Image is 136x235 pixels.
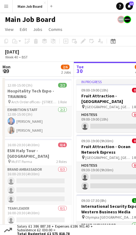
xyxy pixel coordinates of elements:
app-card-role: Exhibition Staff2/212:00-15:00 (3h)[PERSON_NAME][PERSON_NAME] [2,106,72,136]
span: Mon [2,64,11,70]
a: 13 [125,2,133,10]
span: 2/2 [58,83,67,88]
span: 2/6 [61,65,70,69]
span: Comms [49,27,62,32]
span: [GEOGRAPHIC_DATA], [GEOGRAPHIC_DATA] [85,105,132,109]
span: 09:30-19:00 (9h30m) [81,139,113,143]
span: Edit [20,27,27,32]
app-user-avatar: experience staff [117,16,125,23]
span: 30 [75,67,84,75]
span: Olympia [GEOGRAPHIC_DATA] [85,215,132,220]
span: 2 Roles [56,159,67,164]
span: Tue [76,64,84,70]
span: 13 [129,2,134,6]
app-job-card: 16:00-20:30 (4h30m)0/4ESN Italy Tour - [GEOGRAPHIC_DATA] McFIT Parma2 RolesBrand Ambassador0/316:... [2,139,72,226]
span: 0/4 [58,143,67,147]
span: 29 [2,67,11,75]
span: 16:00-20:30 (4h30m) [7,143,40,147]
h3: Hospitality Tech Expo - TRAINING [2,88,72,99]
a: Edit [17,25,29,33]
app-user-avatar: experience staff [124,16,131,23]
app-card-role: Brand Ambassador0/316:00-20:30 (4h30m) [2,166,72,205]
span: 1 Role [58,100,67,104]
h3: ESN Italy Tour - [GEOGRAPHIC_DATA] [2,148,72,159]
span: 09:30-17:30 (8h) [81,198,106,203]
h1: Main Job Board [5,15,56,24]
a: Jobs [31,25,45,33]
span: [GEOGRAPHIC_DATA], [GEOGRAPHIC_DATA] [85,155,132,160]
span: Jobs [33,27,42,32]
div: 2 Jobs [61,70,71,75]
span: Week 40 [4,55,19,59]
span: 09:00-19:00 (10h) [81,88,108,92]
button: Main Job Board [13,0,48,12]
span: McFIT Parma [11,159,32,164]
app-card-role: Team Leader0/116:00-20:30 (4h30m) [2,205,72,226]
span: Arch Order offices - [STREET_ADDRESS] [11,100,58,104]
div: BST [22,55,28,59]
a: View [2,25,16,33]
span: View [5,27,14,32]
app-job-card: 12:00-15:00 (3h)2/2Hospitality Tech Expo - TRAINING Arch Order offices - [STREET_ADDRESS]1 RoleEx... [2,79,72,136]
span: 12:00-15:00 (3h) [7,83,32,88]
div: [DATE] [5,49,42,55]
a: Comms [46,25,65,33]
